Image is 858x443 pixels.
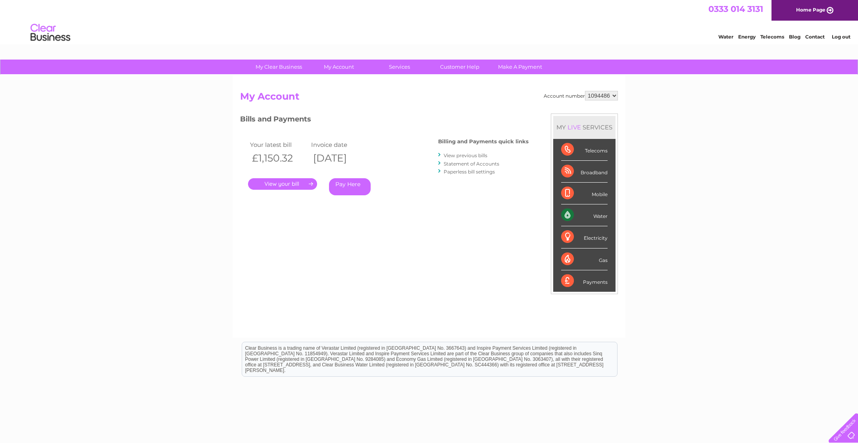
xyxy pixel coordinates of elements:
h4: Billing and Payments quick links [438,139,529,144]
a: Blog [789,34,800,40]
a: Customer Help [427,60,492,74]
a: Telecoms [760,34,784,40]
a: Log out [832,34,850,40]
img: logo.png [30,21,71,45]
a: Contact [805,34,825,40]
a: My Account [306,60,372,74]
a: Paperless bill settings [444,169,495,175]
a: View previous bills [444,152,487,158]
h2: My Account [240,91,618,106]
a: Services [367,60,432,74]
td: Your latest bill [248,139,309,150]
div: Account number [544,91,618,100]
a: Make A Payment [487,60,553,74]
div: MY SERVICES [553,116,616,139]
div: Clear Business is a trading name of Verastar Limited (registered in [GEOGRAPHIC_DATA] No. 3667643... [242,4,617,39]
div: Electricity [561,226,608,248]
div: Water [561,204,608,226]
div: Gas [561,248,608,270]
a: 0333 014 3131 [708,4,763,14]
h3: Bills and Payments [240,114,529,127]
div: LIVE [566,123,583,131]
a: Water [718,34,733,40]
a: Energy [738,34,756,40]
div: Telecoms [561,139,608,161]
a: Statement of Accounts [444,161,499,167]
div: Payments [561,270,608,292]
div: Broadband [561,161,608,183]
th: £1,150.32 [248,150,309,166]
div: Mobile [561,183,608,204]
a: . [248,178,317,190]
th: [DATE] [309,150,370,166]
a: Pay Here [329,178,371,195]
a: My Clear Business [246,60,312,74]
td: Invoice date [309,139,370,150]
